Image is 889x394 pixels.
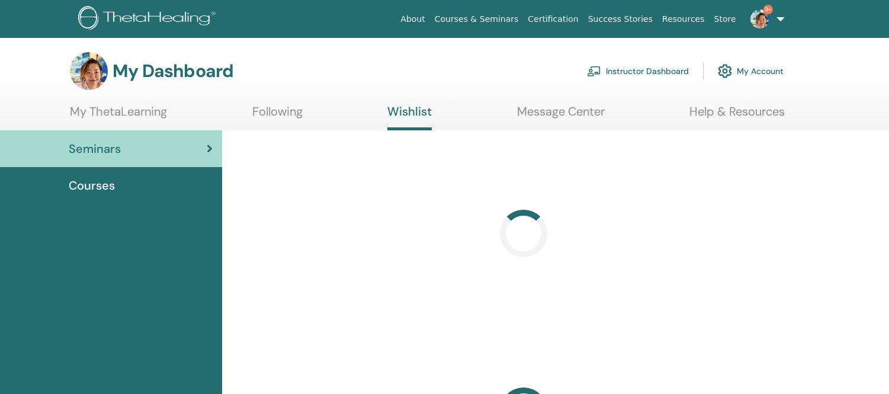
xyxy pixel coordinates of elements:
span: Courses [69,177,115,194]
a: Instructor Dashboard [587,58,689,84]
a: Resources [657,8,710,30]
img: cog.svg [718,61,732,81]
a: About [396,8,429,30]
span: Seminars [69,140,121,158]
a: Store [710,8,741,30]
img: default.jpg [70,52,108,90]
a: Success Stories [583,8,657,30]
img: chalkboard-teacher.svg [587,66,601,76]
a: My ThetaLearning [70,104,167,127]
a: Following [252,104,303,127]
a: Help & Resources [689,104,785,127]
a: Courses & Seminars [430,8,524,30]
span: 9+ [763,5,773,14]
a: Wishlist [387,104,432,130]
a: My Account [718,58,784,84]
h3: My Dashboard [113,60,233,82]
a: Certification [523,8,583,30]
img: default.jpg [750,9,769,28]
img: logo.png [78,6,220,33]
a: Message Center [517,104,605,127]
